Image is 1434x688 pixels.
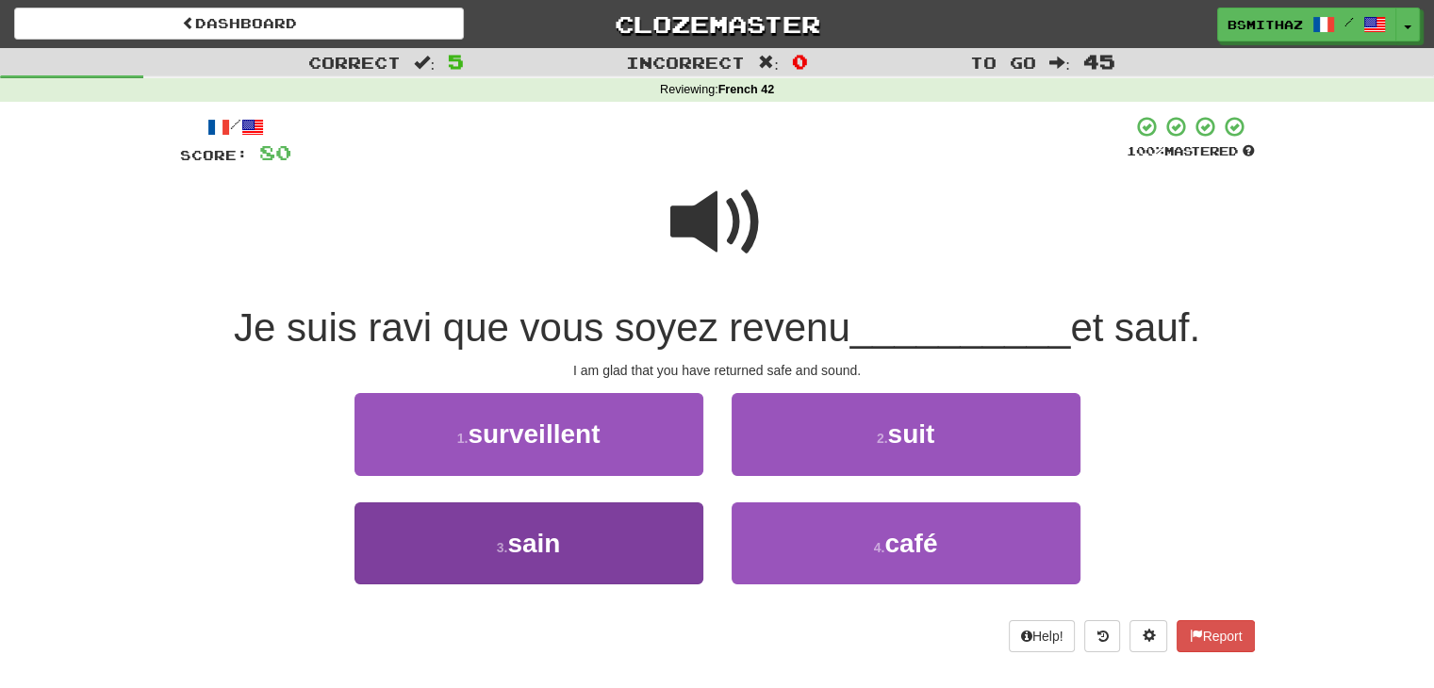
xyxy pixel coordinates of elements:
[1344,15,1354,28] span: /
[1127,143,1164,158] span: 100 %
[507,529,560,558] span: sain
[234,305,850,350] span: Je suis ravi que vous soyez revenu
[14,8,464,40] a: Dashboard
[1083,50,1115,73] span: 45
[758,55,779,71] span: :
[884,529,937,558] span: café
[792,50,808,73] span: 0
[354,502,703,584] button: 3.sain
[259,140,291,164] span: 80
[497,540,508,555] small: 3 .
[180,361,1255,380] div: I am glad that you have returned safe and sound.
[1070,305,1200,350] span: et sauf.
[492,8,942,41] a: Clozemaster
[414,55,435,71] span: :
[468,419,600,449] span: surveillent
[180,147,248,163] span: Score:
[1217,8,1396,41] a: bsmithaz /
[457,431,469,446] small: 1 .
[850,305,1071,350] span: __________
[180,115,291,139] div: /
[732,393,1080,475] button: 2.suit
[1177,620,1254,652] button: Report
[718,83,775,96] strong: French 42
[1009,620,1076,652] button: Help!
[1049,55,1070,71] span: :
[732,502,1080,584] button: 4.café
[970,53,1036,72] span: To go
[1127,143,1255,160] div: Mastered
[887,419,934,449] span: suit
[874,540,885,555] small: 4 .
[1228,16,1303,33] span: bsmithaz
[877,431,888,446] small: 2 .
[448,50,464,73] span: 5
[354,393,703,475] button: 1.surveillent
[1084,620,1120,652] button: Round history (alt+y)
[308,53,401,72] span: Correct
[626,53,745,72] span: Incorrect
